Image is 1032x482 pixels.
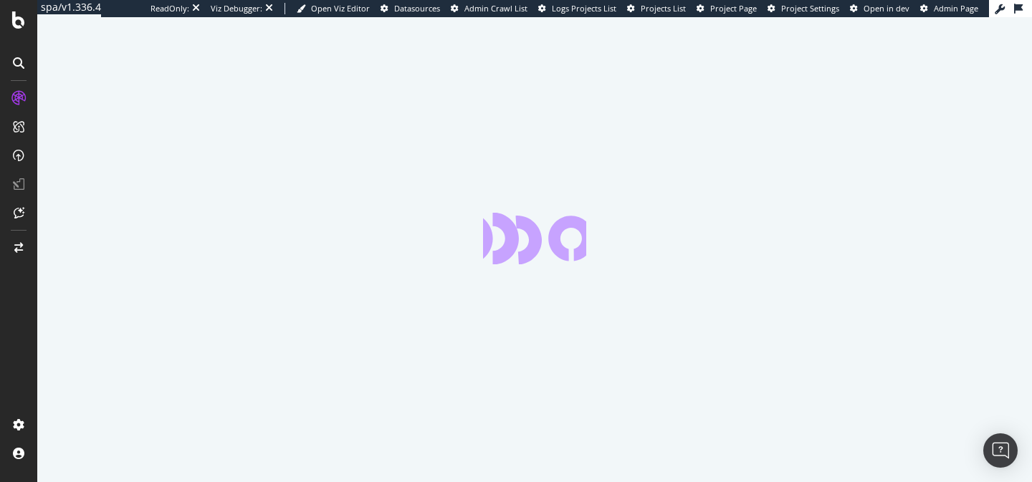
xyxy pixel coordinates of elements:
[627,3,686,14] a: Projects List
[150,3,189,14] div: ReadOnly:
[983,433,1018,468] div: Open Intercom Messenger
[697,3,757,14] a: Project Page
[394,3,440,14] span: Datasources
[850,3,909,14] a: Open in dev
[552,3,616,14] span: Logs Projects List
[483,213,586,264] div: animation
[538,3,616,14] a: Logs Projects List
[781,3,839,14] span: Project Settings
[297,3,370,14] a: Open Viz Editor
[451,3,527,14] a: Admin Crawl List
[710,3,757,14] span: Project Page
[464,3,527,14] span: Admin Crawl List
[768,3,839,14] a: Project Settings
[934,3,978,14] span: Admin Page
[641,3,686,14] span: Projects List
[311,3,370,14] span: Open Viz Editor
[920,3,978,14] a: Admin Page
[211,3,262,14] div: Viz Debugger:
[864,3,909,14] span: Open in dev
[381,3,440,14] a: Datasources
